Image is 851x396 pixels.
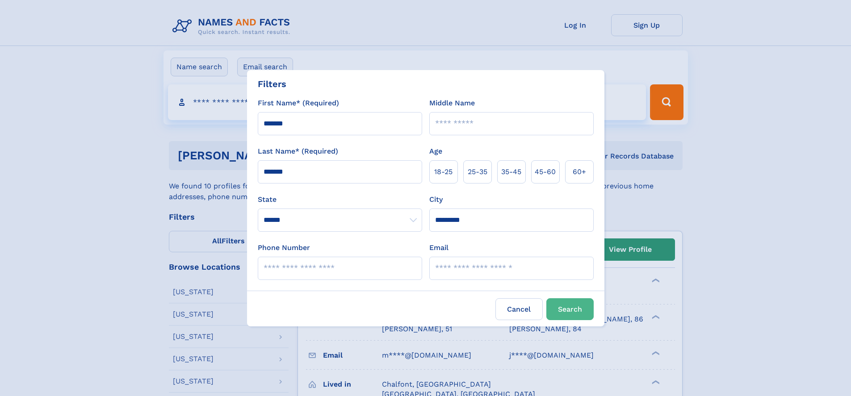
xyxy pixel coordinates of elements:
label: Last Name* (Required) [258,146,338,157]
label: Email [429,242,449,253]
span: 18‑25 [434,167,453,177]
label: Age [429,146,442,157]
div: Filters [258,77,286,91]
label: Phone Number [258,242,310,253]
label: First Name* (Required) [258,98,339,108]
button: Search [546,298,594,320]
span: 45‑60 [535,167,556,177]
label: State [258,194,422,205]
label: City [429,194,443,205]
span: 35‑45 [501,167,521,177]
span: 25‑35 [468,167,487,177]
label: Middle Name [429,98,475,108]
span: 60+ [573,167,586,177]
label: Cancel [495,298,543,320]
